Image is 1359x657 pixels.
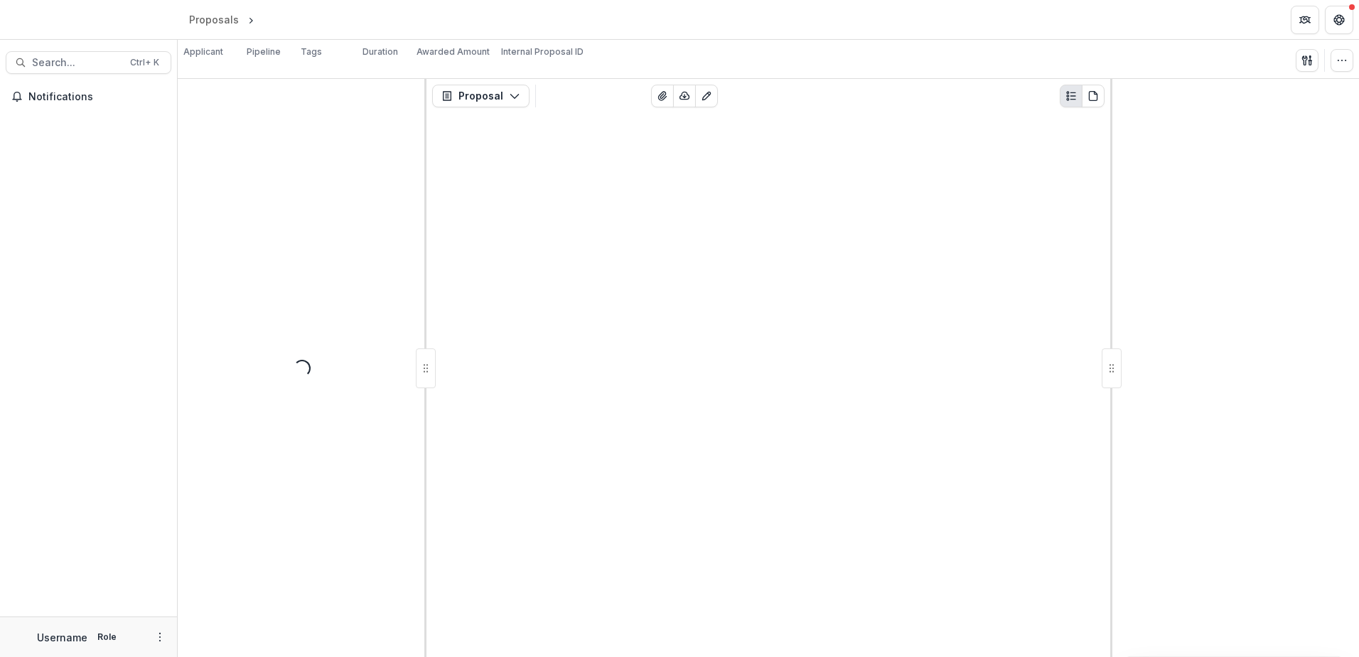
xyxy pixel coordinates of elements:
p: Pipeline [247,46,281,58]
p: Internal Proposal ID [501,46,584,58]
button: Notifications [6,85,171,108]
button: View Attached Files [651,85,674,107]
a: Proposals [183,9,245,30]
button: PDF view [1082,85,1105,107]
p: Applicant [183,46,223,58]
button: More [151,629,168,646]
button: Edit as form [695,85,718,107]
nav: breadcrumb [183,9,318,30]
p: Username [37,630,87,645]
button: Plaintext view [1060,85,1083,107]
p: Awarded Amount [417,46,490,58]
p: Tags [301,46,322,58]
span: Search... [32,57,122,69]
div: Proposals [189,12,239,27]
p: Duration [362,46,398,58]
button: Partners [1291,6,1319,34]
button: Get Help [1325,6,1353,34]
p: Role [93,631,121,643]
button: Proposal [432,85,530,107]
div: Ctrl + K [127,55,162,70]
button: Search... [6,51,171,74]
span: Notifications [28,91,166,103]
